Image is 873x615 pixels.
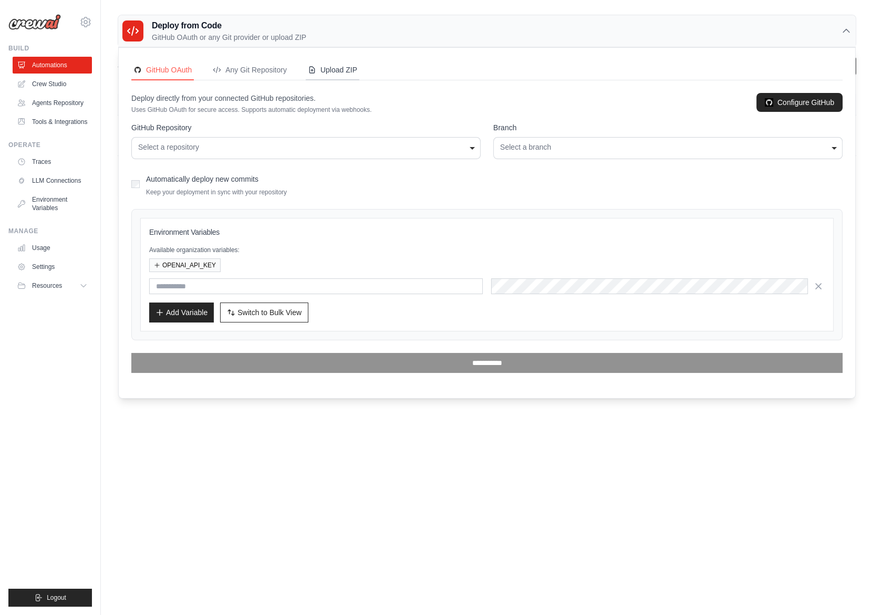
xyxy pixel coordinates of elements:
[13,95,92,111] a: Agents Repository
[8,141,92,149] div: Operate
[32,282,62,290] span: Resources
[13,113,92,130] a: Tools & Integrations
[131,93,372,103] p: Deploy directly from your connected GitHub repositories.
[152,32,306,43] p: GitHub OAuth or any Git provider or upload ZIP
[220,303,308,322] button: Switch to Bulk View
[13,153,92,170] a: Traces
[133,65,192,75] div: GitHub OAuth
[493,122,843,133] label: Branch
[131,122,481,133] label: GitHub Repository
[765,98,773,107] img: GitHub
[13,239,92,256] a: Usage
[118,94,254,116] th: Crew
[118,56,351,71] h2: Automations Live
[149,246,825,254] p: Available organization variables:
[8,227,92,235] div: Manage
[306,60,359,80] button: Upload ZIP
[13,258,92,275] a: Settings
[13,191,92,216] a: Environment Variables
[211,60,289,80] button: Any Git Repository
[8,44,92,53] div: Build
[13,57,92,74] a: Automations
[118,71,351,81] p: Manage and monitor your active crew automations from this dashboard.
[131,60,194,80] button: GitHubGitHub OAuth
[149,303,214,322] button: Add Variable
[131,106,372,114] p: Uses GitHub OAuth for secure access. Supports automatic deployment via webhooks.
[13,76,92,92] a: Crew Studio
[13,172,92,189] a: LLM Connections
[133,66,142,74] img: GitHub
[152,19,306,32] h3: Deploy from Code
[237,307,302,318] span: Switch to Bulk View
[820,565,873,615] iframe: Chat Widget
[308,65,357,75] div: Upload ZIP
[149,258,221,272] button: OPENAI_API_KEY
[500,142,836,153] div: Select a branch
[131,60,843,80] nav: Deployment Source
[149,227,825,237] h3: Environment Variables
[756,93,843,112] a: Configure GitHub
[8,14,61,30] img: Logo
[213,65,287,75] div: Any Git Repository
[13,277,92,294] button: Resources
[138,142,474,153] div: Select a repository
[146,188,287,196] p: Keep your deployment in sync with your repository
[146,175,258,183] label: Automatically deploy new commits
[8,589,92,607] button: Logout
[47,593,66,602] span: Logout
